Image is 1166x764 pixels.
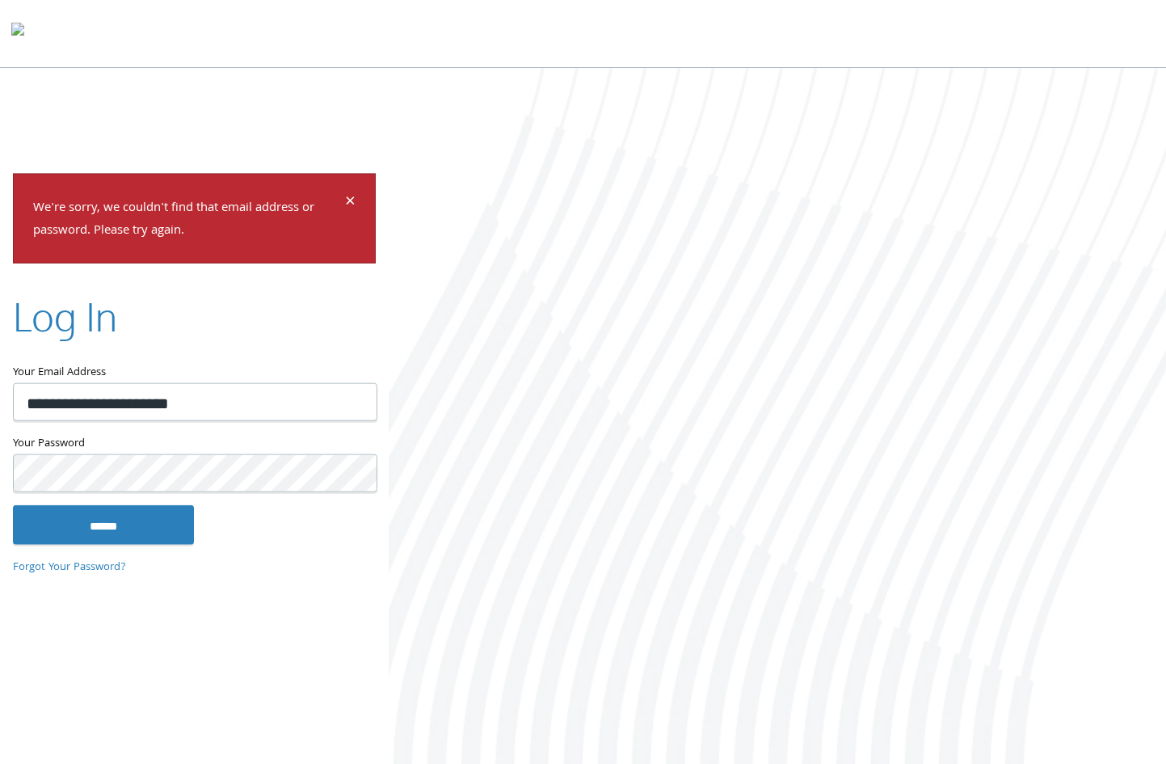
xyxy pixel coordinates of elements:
p: We're sorry, we couldn't find that email address or password. Please try again. [33,196,343,243]
span: × [345,187,356,218]
label: Your Password [13,434,376,454]
a: Forgot Your Password? [13,558,126,576]
img: todyl-logo-dark.svg [11,17,24,49]
button: Dismiss alert [345,193,356,213]
h2: Log In [13,289,117,344]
